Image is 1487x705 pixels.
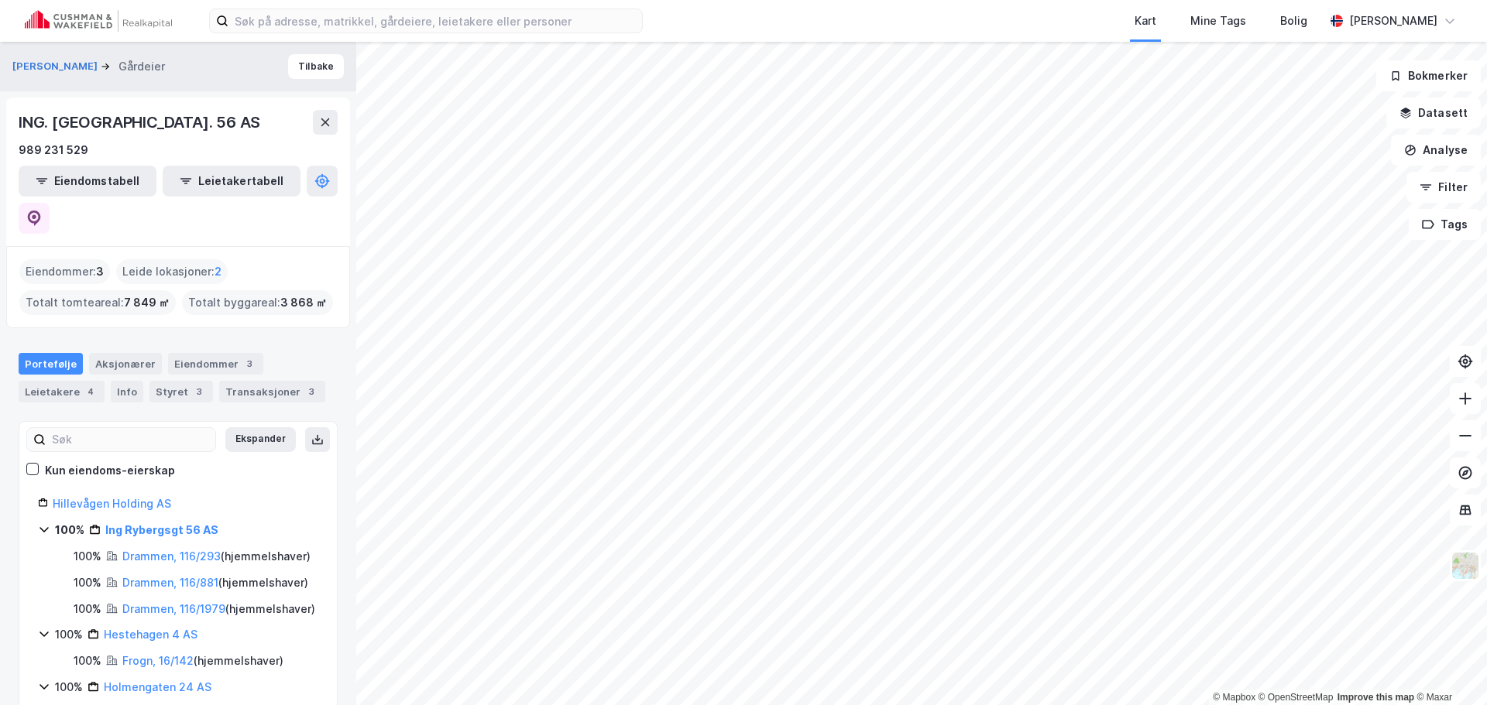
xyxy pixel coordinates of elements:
[122,652,283,670] div: ( hjemmelshaver )
[55,521,84,539] div: 100%
[219,381,325,402] div: Transaksjoner
[1391,135,1481,166] button: Analyse
[1259,692,1334,703] a: OpenStreetMap
[105,523,218,536] a: Ing Rybergsgt 56 AS
[83,384,98,399] div: 4
[25,10,172,32] img: cushman-wakefield-realkapital-logo.202ea83816669bd177139c58696a8fa1.svg
[55,625,83,644] div: 100%
[122,547,311,566] div: ( hjemmelshaver )
[288,54,344,79] button: Tilbake
[19,166,156,197] button: Eiendomstabell
[19,110,263,135] div: ING. [GEOGRAPHIC_DATA]. 56 AS
[122,549,221,563] a: Drammen, 116/293
[111,381,143,402] div: Info
[1406,172,1481,203] button: Filter
[19,353,83,375] div: Portefølje
[89,353,162,375] div: Aksjonærer
[74,573,101,592] div: 100%
[1190,12,1246,30] div: Mine Tags
[215,262,222,281] span: 2
[191,384,207,399] div: 3
[1410,631,1487,705] div: Kontrollprogram for chat
[45,461,175,480] div: Kun eiendoms-eierskap
[1451,551,1480,580] img: Z
[74,547,101,566] div: 100%
[19,259,110,284] div: Eiendommer :
[168,353,263,375] div: Eiendommer
[1410,631,1487,705] iframe: Chat Widget
[122,573,308,592] div: ( hjemmelshaver )
[122,654,194,667] a: Frogn, 16/142
[74,600,101,618] div: 100%
[118,57,165,76] div: Gårdeier
[122,602,225,615] a: Drammen, 116/1979
[304,384,319,399] div: 3
[1409,209,1481,240] button: Tags
[124,293,170,312] span: 7 849 ㎡
[228,9,642,33] input: Søk på adresse, matrikkel, gårdeiere, leietakere eller personer
[1376,60,1481,91] button: Bokmerker
[122,600,315,618] div: ( hjemmelshaver )
[1386,98,1481,128] button: Datasett
[12,59,101,74] button: [PERSON_NAME]
[19,381,105,402] div: Leietakere
[19,141,88,159] div: 989 231 529
[104,628,197,641] a: Hestehagen 4 AS
[1135,12,1156,30] div: Kart
[55,678,83,696] div: 100%
[1213,692,1255,703] a: Mapbox
[1280,12,1307,30] div: Bolig
[122,576,218,589] a: Drammen, 116/881
[116,259,228,284] div: Leide lokasjoner :
[1338,692,1414,703] a: Improve this map
[53,497,171,510] a: Hillevågen Holding AS
[74,652,101,670] div: 100%
[242,356,257,371] div: 3
[96,262,104,281] span: 3
[104,680,211,693] a: Holmengaten 24 AS
[46,428,215,451] input: Søk
[1349,12,1437,30] div: [PERSON_NAME]
[225,427,296,452] button: Ekspander
[280,293,327,312] span: 3 868 ㎡
[182,290,333,315] div: Totalt byggareal :
[163,166,300,197] button: Leietakertabell
[149,381,213,402] div: Styret
[19,290,176,315] div: Totalt tomteareal :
